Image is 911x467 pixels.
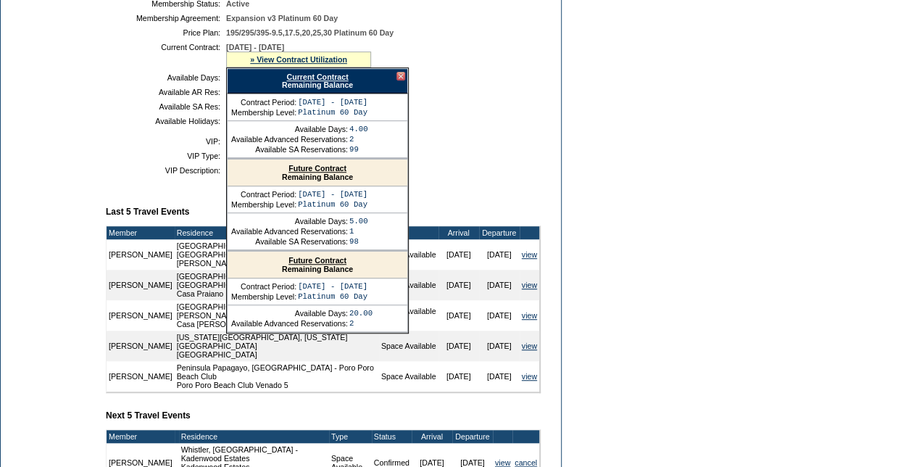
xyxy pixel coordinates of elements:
[349,125,368,133] td: 4.00
[298,190,367,199] td: [DATE] - [DATE]
[288,164,346,173] a: Future Contract
[175,361,379,392] td: Peninsula Papagayo, [GEOGRAPHIC_DATA] - Poro Poro Beach Club Poro Poro Beach Club Venado 5
[412,430,452,443] td: Arrival
[522,250,537,259] a: view
[112,43,220,67] td: Current Contract:
[231,190,296,199] td: Contract Period:
[522,281,537,289] a: view
[112,152,220,160] td: VIP Type:
[522,311,537,320] a: view
[298,282,367,291] td: [DATE] - [DATE]
[515,458,537,467] a: cancel
[349,237,368,246] td: 98
[112,73,220,82] td: Available Days:
[231,135,348,144] td: Available Advanced Reservations:
[372,430,412,443] td: Status
[112,137,220,146] td: VIP:
[175,300,379,331] td: [GEOGRAPHIC_DATA], [GEOGRAPHIC_DATA] - Casa [PERSON_NAME] Casa [PERSON_NAME] Apartment 2-2
[250,55,347,64] a: » View Contract Utilization
[107,361,175,392] td: [PERSON_NAME]
[349,135,368,144] td: 2
[349,217,368,226] td: 5.00
[175,239,379,270] td: [GEOGRAPHIC_DATA], [US_STATE] - [GEOGRAPHIC_DATA] [PERSON_NAME] 1119
[522,372,537,381] a: view
[231,319,348,328] td: Available Advanced Reservations:
[298,200,367,209] td: Platinum 60 Day
[107,300,175,331] td: [PERSON_NAME]
[298,98,367,107] td: [DATE] - [DATE]
[231,309,348,318] td: Available Days:
[107,270,175,300] td: [PERSON_NAME]
[329,430,372,443] td: Type
[298,292,367,301] td: Platinum 60 Day
[231,227,348,236] td: Available Advanced Reservations:
[106,207,189,217] b: Last 5 Travel Events
[107,226,175,239] td: Member
[479,226,520,239] td: Departure
[349,319,373,328] td: 2
[226,43,284,51] span: [DATE] - [DATE]
[479,239,520,270] td: [DATE]
[107,430,175,443] td: Member
[438,270,479,300] td: [DATE]
[479,270,520,300] td: [DATE]
[226,28,394,37] span: 195/295/395-9.5,17.5,20,25,30 Platinum 60 Day
[438,239,479,270] td: [DATE]
[231,292,296,301] td: Membership Level:
[228,252,407,278] div: Remaining Balance
[106,410,191,421] b: Next 5 Travel Events
[227,68,408,94] div: Remaining Balance
[495,458,510,467] a: view
[112,102,220,111] td: Available SA Res:
[112,166,220,175] td: VIP Description:
[175,270,379,300] td: [GEOGRAPHIC_DATA], [GEOGRAPHIC_DATA] - [GEOGRAPHIC_DATA], [GEOGRAPHIC_DATA] Casa Praiano
[175,226,379,239] td: Residence
[228,160,407,186] div: Remaining Balance
[112,28,220,37] td: Price Plan:
[112,88,220,96] td: Available AR Res:
[231,237,348,246] td: Available SA Reservations:
[107,331,175,361] td: [PERSON_NAME]
[438,226,479,239] td: Arrival
[231,200,296,209] td: Membership Level:
[438,300,479,331] td: [DATE]
[179,430,329,443] td: Residence
[349,227,368,236] td: 1
[231,98,296,107] td: Contract Period:
[522,342,537,350] a: view
[479,331,520,361] td: [DATE]
[107,239,175,270] td: [PERSON_NAME]
[452,430,493,443] td: Departure
[379,361,438,392] td: Space Available
[112,117,220,125] td: Available Holidays:
[231,145,348,154] td: Available SA Reservations:
[231,125,348,133] td: Available Days:
[231,217,348,226] td: Available Days:
[286,73,348,81] a: Current Contract
[231,282,296,291] td: Contract Period:
[226,14,338,22] span: Expansion v3 Platinum 60 Day
[349,145,368,154] td: 99
[231,108,296,117] td: Membership Level:
[349,309,373,318] td: 20.00
[479,361,520,392] td: [DATE]
[479,300,520,331] td: [DATE]
[112,14,220,22] td: Membership Agreement:
[438,331,479,361] td: [DATE]
[175,331,379,361] td: [US_STATE][GEOGRAPHIC_DATA], [US_STATE][GEOGRAPHIC_DATA] [GEOGRAPHIC_DATA]
[438,361,479,392] td: [DATE]
[288,256,346,265] a: Future Contract
[298,108,367,117] td: Platinum 60 Day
